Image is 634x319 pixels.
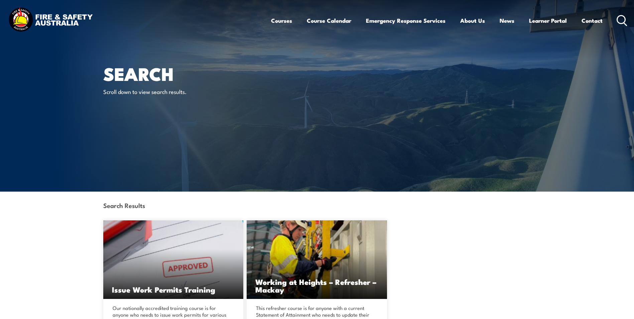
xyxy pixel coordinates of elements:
a: Courses [271,12,292,29]
h3: Issue Work Permits Training [112,286,235,293]
a: Contact [582,12,603,29]
img: Issue Work Permits [103,220,244,299]
a: Issue Work Permits Training [103,220,244,299]
a: News [500,12,514,29]
a: Emergency Response Services [366,12,446,29]
strong: Search Results [103,201,145,210]
img: Work Safely at Heights Training (1) [247,220,387,299]
a: Working at Heights – Refresher – Mackay [247,220,387,299]
a: Learner Portal [529,12,567,29]
p: Scroll down to view search results. [103,88,225,95]
h3: Working at Heights – Refresher – Mackay [255,278,378,293]
a: About Us [460,12,485,29]
a: Course Calendar [307,12,351,29]
h1: Search [103,66,268,81]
